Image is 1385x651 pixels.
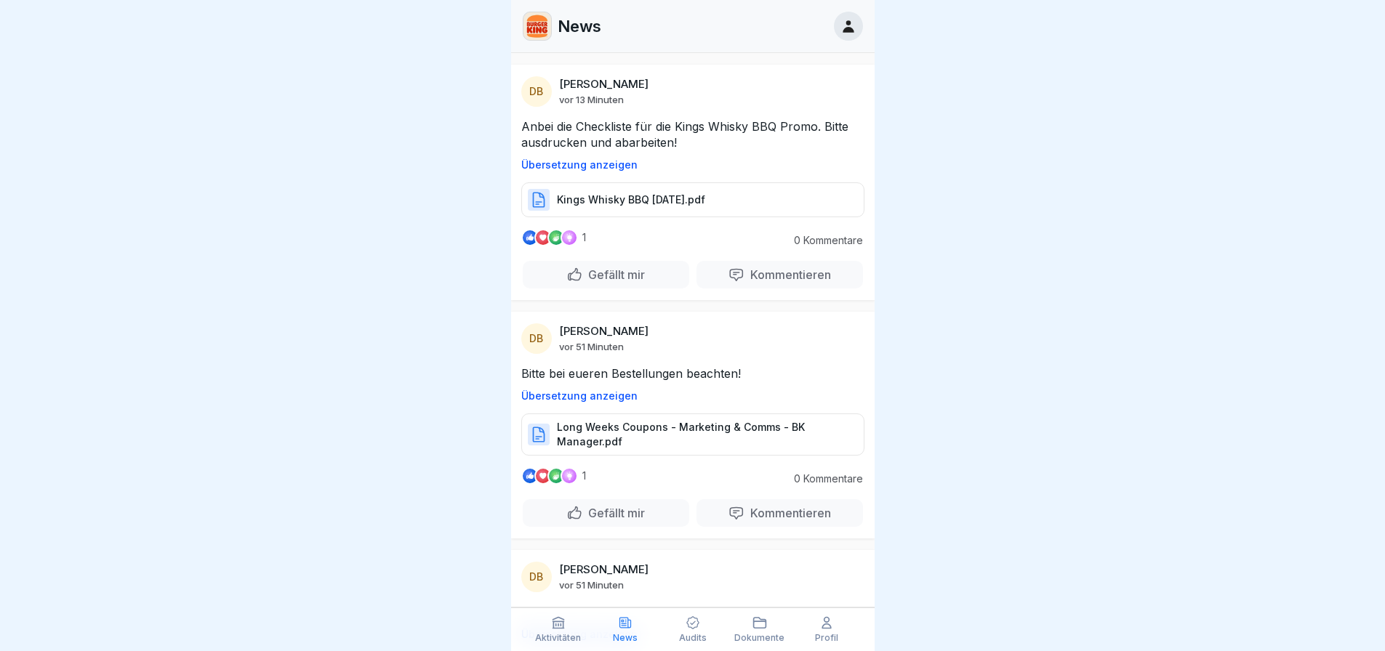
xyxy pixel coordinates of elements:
p: Übersetzung anzeigen [521,159,864,171]
p: [PERSON_NAME] [559,563,649,576]
p: News [558,17,601,36]
p: Profil [815,633,838,643]
p: Aktivitäten [535,633,581,643]
img: w2f18lwxr3adf3talrpwf6id.png [523,12,551,40]
div: DB [521,323,552,354]
a: Long Weeks Coupons - Marketing & Comms - BK Manager.pdf [521,434,864,448]
p: vor 51 Minuten [559,341,624,352]
p: vor 51 Minuten [559,579,624,591]
p: Kommentieren [744,506,831,520]
a: Kings Whisky BBQ [DATE].pdf [521,199,864,214]
p: 0 Kommentare [783,235,863,246]
p: 0 Kommentare [783,473,863,485]
p: Kommentieren [744,267,831,282]
p: Gefällt mir [582,506,645,520]
p: Gefällt mir [582,267,645,282]
div: DB [521,562,552,592]
p: Dokumente [734,633,784,643]
div: DB [521,76,552,107]
p: Long Weeks Coupons - Marketing & Comms - BK Manager.pdf [557,420,849,449]
p: Audits [679,633,707,643]
p: Bitte bei eueren Bestellungen beachten! [521,365,864,381]
p: Anbei die Checkliste für die Kings Whisky BBQ Promo. Bitte ausdrucken und abarbeiten! [521,118,864,150]
p: Kings Whisky BBQ [DATE].pdf [557,193,705,207]
p: 1 [582,232,586,243]
p: 1 [582,470,586,482]
p: [PERSON_NAME] [559,78,649,91]
p: Übersetzung anzeigen [521,390,864,402]
p: vor 13 Minuten [559,94,624,105]
p: News [613,633,638,643]
p: [PERSON_NAME] [559,325,649,338]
